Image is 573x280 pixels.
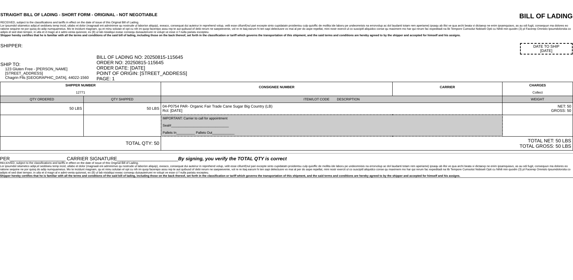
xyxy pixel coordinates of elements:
[504,91,571,94] div: Collect
[502,96,573,103] td: WEIGHT
[0,43,96,48] div: SHIPPER:
[520,43,573,54] div: DATE TO SHIP [DATE]
[502,82,573,96] td: CHARGES
[84,96,161,103] td: QTY SHIPPED
[84,103,161,115] td: 50 LBS
[420,12,573,20] div: BILL OF LADING
[0,62,96,67] div: SHIP TO:
[178,156,287,161] span: By signing, you verify the TOTAL QTY is correct
[161,115,502,136] td: IMPORTANT: Carrier to call for appointment Seal#_______________________________ Pallets In_______...
[0,136,161,151] td: TOTAL QTY: 50
[161,96,502,103] td: ITEM/LOT CODE DESCRIPTION
[161,82,393,96] td: CONSIGNEE NUMBER
[502,103,573,115] td: NET: 50 GROSS: 50
[161,103,502,115] td: 04-P0754 PAR- Organic Fair Trade Cane Sugar Big Country (LB) Rct: [DATE]
[97,54,573,81] div: BILL OF LADING NO: 20250815-115645 ORDER NO: 20250815-115645 ORDER DATE: [DATE] POINT OF ORIGIN: ...
[0,82,161,96] td: SHIPPER NUMBER
[0,96,84,103] td: QTY ORDERED
[2,91,159,94] div: 12771
[5,67,96,80] div: 123 Gluten Free - [PERSON_NAME] [STREET_ADDRESS] Chagrin Flls [GEOGRAPHIC_DATA], 44022-1560
[0,34,573,37] div: Shipper hereby certifies that he is familiar with all the terms and conditions of the said bill o...
[0,103,84,115] td: 50 LBS
[392,82,502,96] td: CARRIER
[161,136,573,151] td: TOTAL NET: 50 LBS TOTAL GROSS: 50 LBS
